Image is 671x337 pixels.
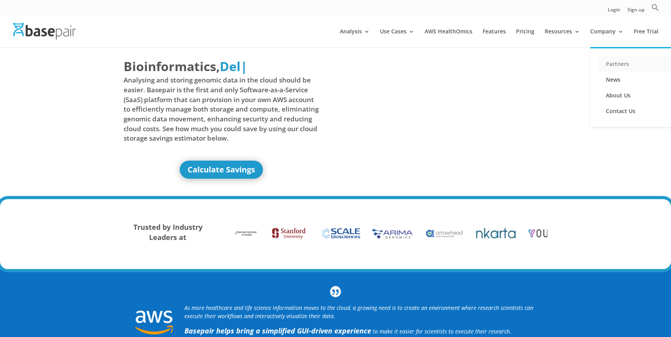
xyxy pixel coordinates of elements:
span: Del [220,58,241,75]
a: Company [590,29,624,47]
a: Analysis [340,29,370,47]
iframe: Drift Widget Chat Controller [632,298,662,328]
a: Login [608,7,620,16]
span: Analysing and storing genomic data in the cloud should be easier. Basepair is the first and only ... [124,75,319,143]
span: Bioinformatics, [124,57,220,75]
strong: Basepair helps bring a simplified GUI-driven experience [184,326,371,335]
a: Sign up [627,7,644,16]
a: AWS HealthOmics [425,29,472,47]
a: Resources [545,29,580,47]
i: As more healthcare and life science information moves to the cloud, a growing need is to create a... [184,304,533,320]
a: Pricing [516,29,534,47]
a: Use Cases [380,29,414,47]
a: Calculate Savings [180,161,263,179]
span: | [241,58,248,75]
iframe: Basepair - NGS Analysis Simplified [341,57,537,167]
span: to make it easier for scientists to execute their research. [373,328,511,335]
img: Basepair [13,23,76,40]
a: Search Icon Link [651,4,659,16]
svg: Search [651,4,659,11]
a: Features [483,29,506,47]
strong: Trusted by Industry Leaders at [133,222,202,242]
a: Free Trial [634,29,658,47]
